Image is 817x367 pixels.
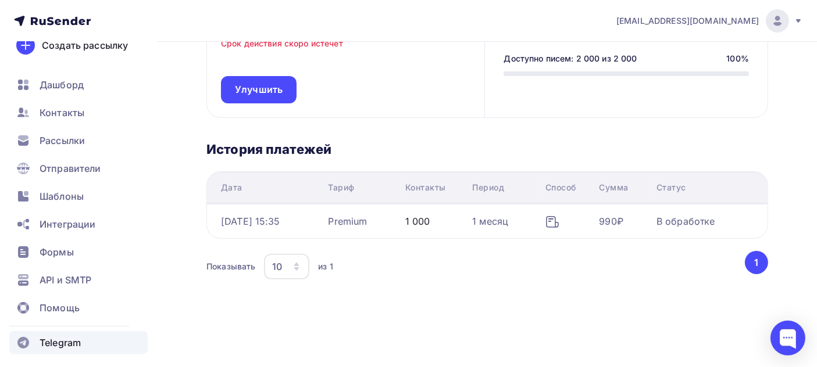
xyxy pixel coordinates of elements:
div: Доступно писем: 2 000 из 2 000 [504,53,637,64]
div: 100% [726,53,749,64]
div: 1 месяц [472,214,508,228]
div: Показывать [206,261,255,272]
span: Шаблоны [40,189,84,203]
div: Сумма [599,182,629,193]
p: Срок действия скоро истечет [221,38,343,49]
span: Telegram [40,336,81,350]
div: Способ [545,182,576,193]
span: API и SMTP [40,273,91,287]
span: Помощь [40,301,80,315]
a: Дашборд [9,73,148,96]
span: Дашборд [40,78,84,92]
div: Создать рассылку [42,38,128,52]
a: Контакты [9,101,148,124]
button: 10 [263,253,310,280]
span: Рассылки [40,134,85,147]
div: 990₽ [599,214,623,228]
div: 10 [272,260,282,274]
a: Улучшить [221,76,297,103]
h3: История платежей [206,141,768,157]
a: Шаблоны [9,185,148,208]
span: Улучшить [235,83,283,96]
ul: Pagination [743,251,769,274]
div: Период [472,182,504,193]
div: [DATE] 15:35 [221,214,280,228]
div: из 1 [318,261,333,272]
button: Go to page 1 [745,251,768,274]
div: Premium [328,214,367,228]
a: Рассылки [9,129,148,152]
div: В обработке [657,214,715,228]
div: 1 000 [405,214,430,228]
a: [EMAIL_ADDRESS][DOMAIN_NAME] [616,9,803,33]
div: Контакты [405,182,446,193]
span: [EMAIL_ADDRESS][DOMAIN_NAME] [616,15,759,27]
div: Статус [657,182,686,193]
span: Интеграции [40,217,95,231]
span: Формы [40,245,74,259]
span: Отправители [40,161,101,175]
a: Формы [9,240,148,264]
div: Тариф [328,182,355,193]
span: Контакты [40,106,84,120]
div: Дата [221,182,242,193]
a: Отправители [9,157,148,180]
